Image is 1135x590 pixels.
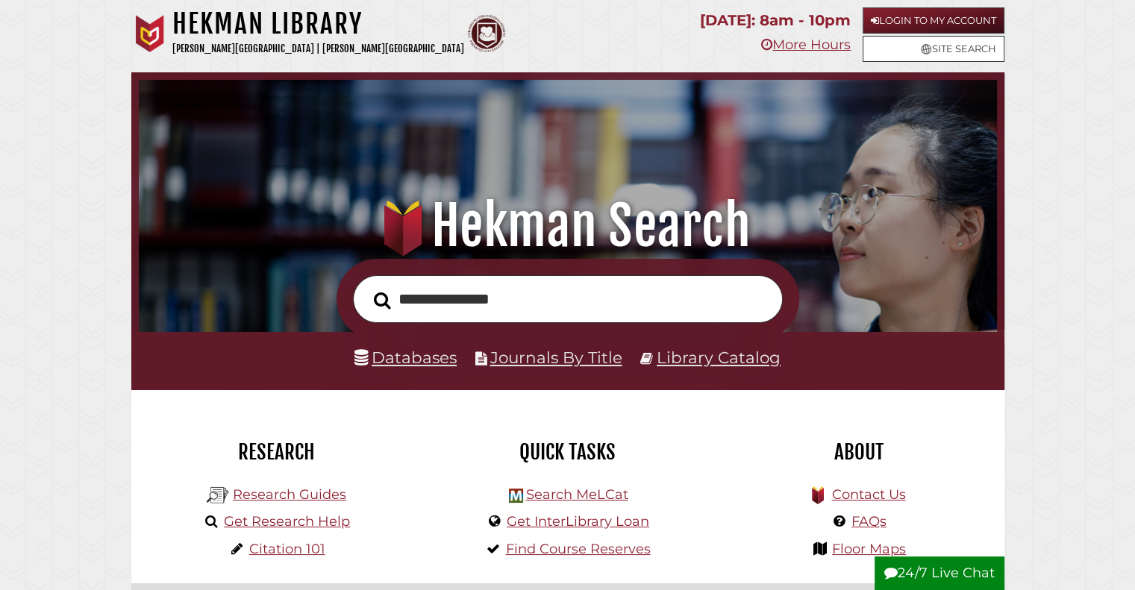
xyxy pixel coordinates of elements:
a: Citation 101 [249,541,325,557]
i: Search [374,291,391,309]
img: Calvin University [131,15,169,52]
a: Get Research Help [224,513,350,530]
a: FAQs [851,513,887,530]
h1: Hekman Library [172,7,464,40]
a: Contact Us [831,486,905,503]
h1: Hekman Search [155,193,979,259]
a: Databases [354,348,457,367]
h2: Quick Tasks [434,439,702,465]
a: Journals By Title [490,348,622,367]
h2: About [725,439,993,465]
a: Library Catalog [657,348,781,367]
a: Site Search [863,36,1004,62]
img: Calvin Theological Seminary [468,15,505,52]
a: Floor Maps [832,541,906,557]
a: Get InterLibrary Loan [507,513,649,530]
h2: Research [143,439,411,465]
img: Hekman Library Logo [509,489,523,503]
a: Research Guides [233,486,346,503]
img: Hekman Library Logo [207,484,229,506]
a: More Hours [761,37,851,53]
a: Find Course Reserves [506,541,651,557]
p: [DATE]: 8am - 10pm [700,7,851,34]
a: Search MeLCat [525,486,628,503]
a: Login to My Account [863,7,1004,34]
p: [PERSON_NAME][GEOGRAPHIC_DATA] | [PERSON_NAME][GEOGRAPHIC_DATA] [172,40,464,57]
button: Search [366,287,398,313]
